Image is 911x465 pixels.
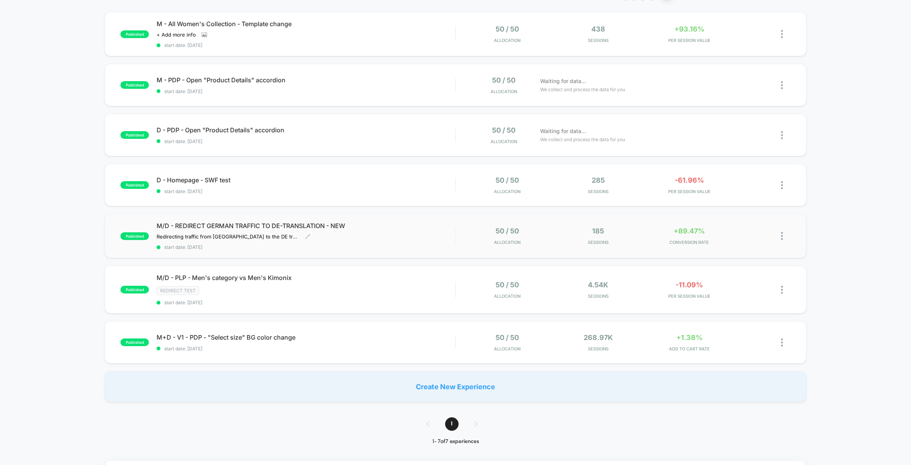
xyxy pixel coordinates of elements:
[588,281,608,289] span: 4.54k
[157,126,455,134] span: D - PDP - Open "Product Details" accordion
[554,240,642,245] span: Sessions
[491,139,517,144] span: Allocation
[496,227,519,235] span: 50 / 50
[781,232,783,240] img: close
[157,76,455,84] span: M - PDP - Open "Product Details" accordion
[157,88,455,94] span: start date: [DATE]
[157,244,455,250] span: start date: [DATE]
[781,286,783,294] img: close
[674,25,704,33] span: +93.16%
[120,81,149,89] span: published
[445,417,459,431] span: 1
[120,338,149,346] span: published
[494,346,521,352] span: Allocation
[157,188,455,194] span: start date: [DATE]
[157,32,196,38] span: + Add more info
[491,89,517,94] span: Allocation
[120,131,149,139] span: published
[554,346,642,352] span: Sessions
[781,338,783,347] img: close
[157,333,455,341] span: M+D - V1 - PDP - "Select size" BG color change
[494,38,521,43] span: Allocation
[540,86,625,93] span: We collect and process the data for you
[592,176,605,184] span: 285
[781,81,783,89] img: close
[120,232,149,240] span: published
[120,30,149,38] span: published
[781,181,783,189] img: close
[157,346,455,352] span: start date: [DATE]
[554,38,642,43] span: Sessions
[592,227,604,235] span: 185
[157,233,299,240] span: Redirecting traffic from [GEOGRAPHIC_DATA] to the DE translation of the website.
[157,138,455,144] span: start date: [DATE]
[494,240,521,245] span: Allocation
[781,30,783,38] img: close
[120,286,149,293] span: published
[105,371,806,402] div: Create New Experience
[496,25,519,33] span: 50 / 50
[419,438,493,445] div: 1 - 7 of 7 experiences
[157,42,455,48] span: start date: [DATE]
[540,127,586,135] span: Waiting for data...
[646,189,733,194] span: PER SESSION VALUE
[646,293,733,299] span: PER SESSION VALUE
[646,346,733,352] span: ADD TO CART RATE
[584,333,613,342] span: 268.97k
[591,25,605,33] span: 438
[554,189,642,194] span: Sessions
[494,293,521,299] span: Allocation
[540,77,586,85] span: Waiting for data...
[676,281,703,289] span: -11.09%
[157,286,199,295] span: Redirect Test
[157,20,455,28] span: M - All Women's Collection - Template change
[676,333,702,342] span: +1.38%
[157,274,455,282] span: M/D - PLP - Men's category vs Men's Kimonix
[496,281,519,289] span: 50 / 50
[675,176,704,184] span: -61.96%
[646,240,733,245] span: CONVERSION RATE
[554,293,642,299] span: Sessions
[646,38,733,43] span: PER SESSION VALUE
[157,222,455,230] span: M/D - REDIRECT GERMAN TRAFFIC TO DE-TRANSLATION - NEW
[492,126,516,134] span: 50 / 50
[781,131,783,139] img: close
[157,300,455,305] span: start date: [DATE]
[157,176,455,184] span: D - Homepage - SWF test
[120,181,149,189] span: published
[674,227,705,235] span: +89.47%
[494,189,521,194] span: Allocation
[496,333,519,342] span: 50 / 50
[540,136,625,143] span: We collect and process the data for you
[496,176,519,184] span: 50 / 50
[492,76,516,84] span: 50 / 50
